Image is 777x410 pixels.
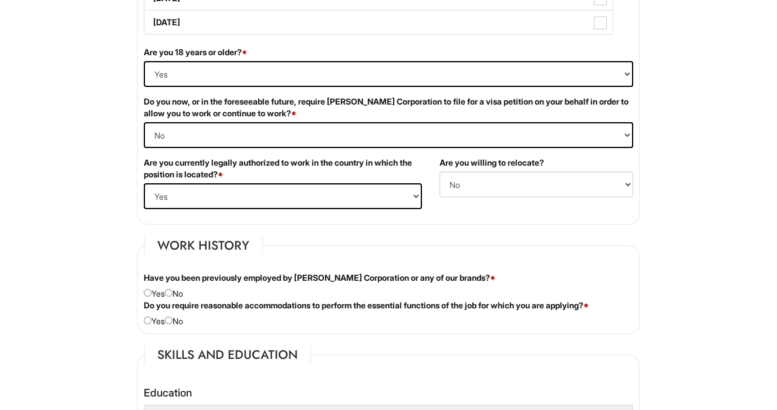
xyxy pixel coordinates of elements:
[135,300,642,327] div: Yes No
[144,11,613,34] label: [DATE]
[144,300,589,311] label: Do you require reasonable accommodations to perform the essential functions of the job for which ...
[144,96,633,119] label: Do you now, or in the foreseeable future, require [PERSON_NAME] Corporation to file for a visa pe...
[440,172,633,197] select: (Yes / No)
[144,387,633,399] h4: Education
[144,46,247,58] label: Are you 18 years or older?
[144,122,633,148] select: (Yes / No)
[144,183,422,209] select: (Yes / No)
[144,272,495,284] label: Have you been previously employed by [PERSON_NAME] Corporation or any of our brands?
[440,157,544,169] label: Are you willing to relocate?
[144,237,263,254] legend: Work History
[144,346,311,364] legend: Skills and Education
[144,157,422,180] label: Are you currently legally authorized to work in the country in which the position is located?
[135,272,642,300] div: Yes No
[144,61,633,87] select: (Yes / No)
